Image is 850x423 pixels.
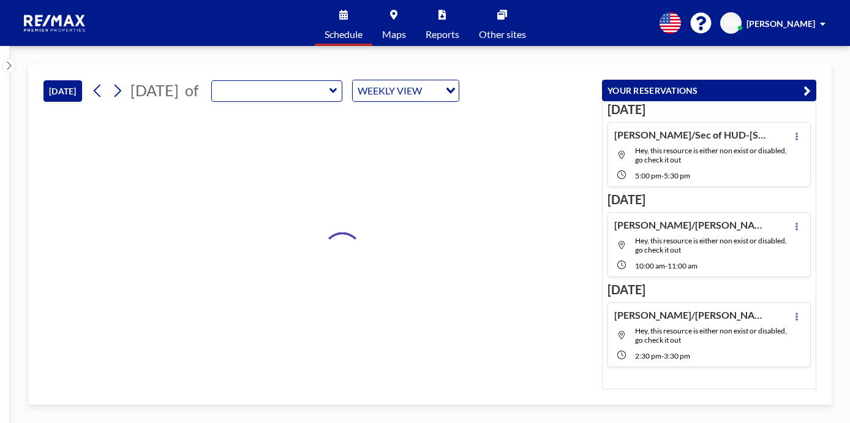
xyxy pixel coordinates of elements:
[747,18,815,29] span: [PERSON_NAME]
[635,146,787,164] span: Hey, this resource is either non exist or disabled, go check it out
[607,192,811,207] h3: [DATE]
[614,219,767,231] h4: [PERSON_NAME]/[PERSON_NAME]-[STREET_ADDRESS][PERSON_NAME]
[664,351,690,360] span: 3:30 PM
[668,261,698,270] span: 11:00 AM
[725,18,737,29] span: SH
[635,171,661,180] span: 5:00 PM
[185,81,198,100] span: of
[353,80,459,101] div: Search for option
[20,11,91,36] img: organization-logo
[614,309,767,321] h4: [PERSON_NAME]/[PERSON_NAME] Trust-[STREET_ADDRESS][PERSON_NAME] -[PERSON_NAME]
[635,351,661,360] span: 2:30 PM
[479,29,526,39] span: Other sites
[426,83,438,99] input: Search for option
[607,282,811,297] h3: [DATE]
[607,102,811,117] h3: [DATE]
[43,80,82,102] button: [DATE]
[130,81,179,99] span: [DATE]
[635,326,787,345] span: Hey, this resource is either non exist or disabled, go check it out
[635,236,787,254] span: Hey, this resource is either non exist or disabled, go check it out
[665,261,668,270] span: -
[325,29,363,39] span: Schedule
[602,80,816,101] button: YOUR RESERVATIONS
[355,83,424,99] span: WEEKLY VIEW
[664,171,690,180] span: 5:30 PM
[614,129,767,141] h4: [PERSON_NAME]/Sec of HUD-[STREET_ADDRESS] Isom
[635,261,665,270] span: 10:00 AM
[661,351,664,360] span: -
[426,29,459,39] span: Reports
[382,29,406,39] span: Maps
[661,171,664,180] span: -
